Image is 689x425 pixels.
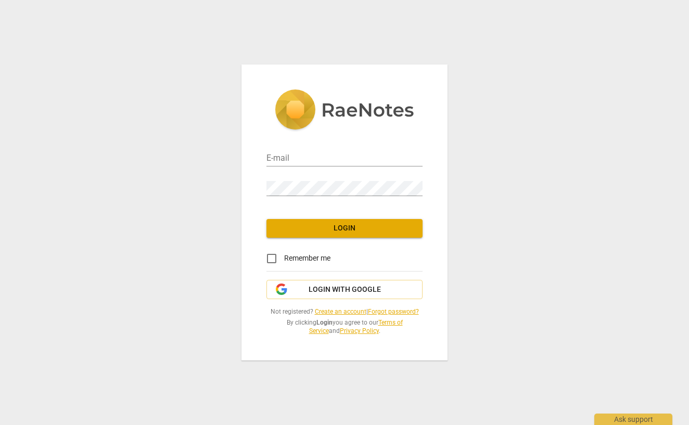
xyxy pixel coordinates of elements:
a: Privacy Policy [340,327,379,334]
a: Terms of Service [309,319,403,335]
div: Ask support [594,414,672,425]
button: Login with Google [266,280,423,300]
a: Create an account [315,308,366,315]
a: Forgot password? [368,308,419,315]
img: 5ac2273c67554f335776073100b6d88f.svg [275,89,414,132]
span: Not registered? | [266,307,423,316]
b: Login [316,319,333,326]
button: Login [266,219,423,238]
span: Remember me [284,253,330,264]
span: Login with Google [309,285,381,295]
span: By clicking you agree to our and . [266,318,423,336]
span: Login [275,223,414,234]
